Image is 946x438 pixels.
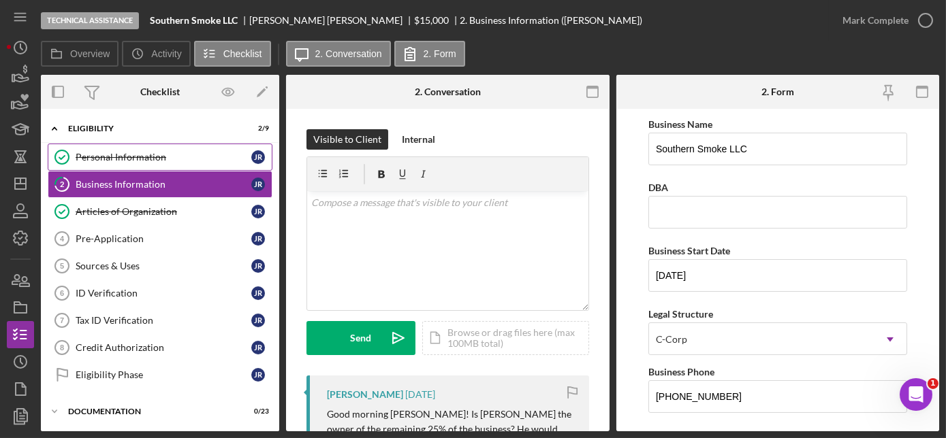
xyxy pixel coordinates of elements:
[251,368,265,382] div: J R
[48,171,272,198] a: 2Business InformationJR
[460,15,642,26] div: 2. Business Information ([PERSON_NAME])
[315,48,382,59] label: 2. Conversation
[306,321,415,355] button: Send
[251,259,265,273] div: J R
[251,341,265,354] div: J R
[48,144,272,171] a: Personal InformationJR
[249,15,414,26] div: [PERSON_NAME] [PERSON_NAME]
[76,260,251,271] div: Sources & Uses
[286,41,391,67] button: 2. Conversation
[402,129,435,150] div: Internal
[48,334,272,361] a: 8Credit AuthorizationJR
[76,369,251,380] div: Eligibility Phase
[648,245,730,256] label: Business Start Date
[41,41,119,67] button: Overview
[76,233,251,244] div: Pre-Application
[251,232,265,246] div: J R
[245,124,269,133] div: 2 / 9
[648,118,712,130] label: Business Name
[151,48,181,59] label: Activity
[251,150,265,164] div: J R
[829,7,939,34] button: Mark Complete
[140,86,180,97] div: Checklist
[48,225,272,252] a: 4Pre-ApplicationJR
[122,41,190,67] button: Activity
[251,286,265,300] div: J R
[68,124,235,133] div: Eligibility
[76,152,251,163] div: Personal Information
[48,361,272,388] a: Eligibility PhaseJR
[41,12,139,29] div: Technical Assistance
[842,7,909,34] div: Mark Complete
[60,235,65,243] tspan: 4
[48,198,272,225] a: Articles of OrganizationJR
[60,262,64,270] tspan: 5
[656,334,687,345] div: C-Corp
[306,129,388,150] button: Visible to Client
[394,41,465,67] button: 2. Form
[76,342,251,353] div: Credit Authorization
[76,288,251,299] div: ID Verification
[900,378,932,411] iframe: Intercom live chat
[251,205,265,218] div: J R
[415,86,481,97] div: 2. Conversation
[351,321,372,355] div: Send
[60,180,64,188] tspan: 2
[76,315,251,326] div: Tax ID Verification
[76,206,251,217] div: Articles of Organization
[251,314,265,327] div: J R
[327,389,403,400] div: [PERSON_NAME]
[648,182,668,193] label: DBA
[761,86,794,97] div: 2. Form
[424,48,456,59] label: 2. Form
[60,316,64,324] tspan: 7
[194,41,271,67] button: Checklist
[251,178,265,191] div: J R
[414,14,449,26] span: $15,000
[48,307,272,334] a: 7Tax ID VerificationJR
[245,407,269,416] div: 0 / 23
[60,289,64,297] tspan: 6
[76,179,251,190] div: Business Information
[60,343,64,352] tspan: 8
[405,389,435,400] time: 2025-08-22 14:47
[928,378,939,389] span: 1
[313,129,381,150] div: Visible to Client
[48,252,272,280] a: 5Sources & UsesJR
[223,48,262,59] label: Checklist
[70,48,110,59] label: Overview
[395,129,442,150] button: Internal
[648,366,714,377] label: Business Phone
[48,280,272,307] a: 6ID VerificationJR
[150,15,238,26] b: Southern Smoke LLC
[68,407,235,416] div: Documentation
